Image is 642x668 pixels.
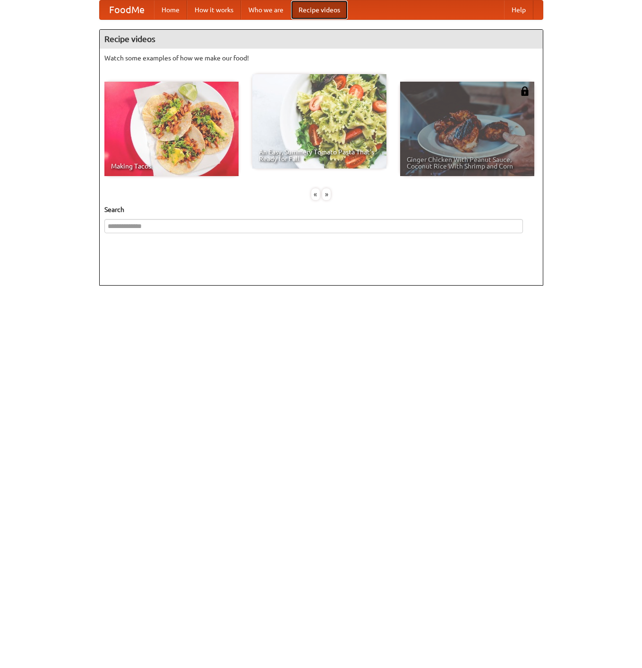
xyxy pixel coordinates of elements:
h4: Recipe videos [100,30,543,49]
a: How it works [187,0,241,19]
a: FoodMe [100,0,154,19]
a: Home [154,0,187,19]
a: Making Tacos [104,82,239,176]
p: Watch some examples of how we make our food! [104,53,538,63]
h5: Search [104,205,538,214]
img: 483408.png [520,86,530,96]
a: An Easy, Summery Tomato Pasta That's Ready for Fall [252,74,386,169]
div: « [311,188,320,200]
a: Help [504,0,533,19]
div: » [322,188,331,200]
a: Who we are [241,0,291,19]
a: Recipe videos [291,0,348,19]
span: An Easy, Summery Tomato Pasta That's Ready for Fall [259,149,380,162]
span: Making Tacos [111,163,232,169]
